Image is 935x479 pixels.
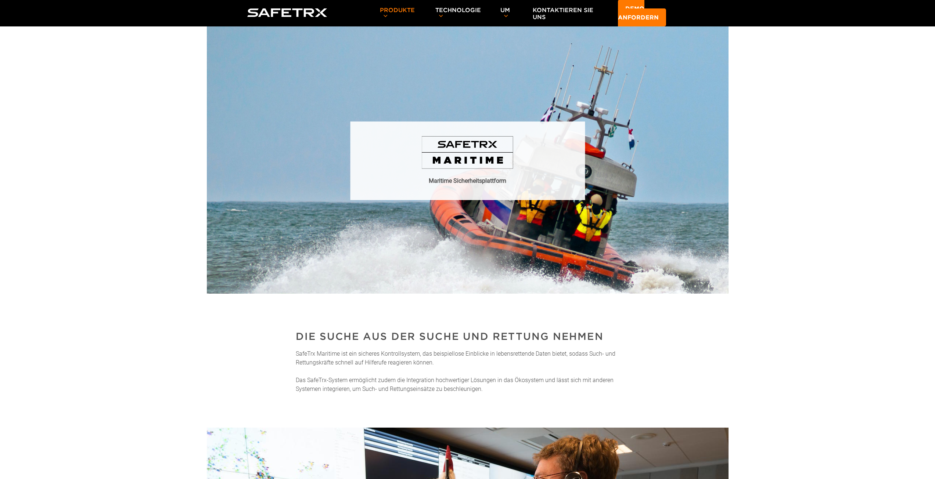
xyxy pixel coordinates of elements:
img: Pfeil nach unten [504,15,508,17]
img: Pfeil nach unten [439,15,443,17]
font: Um [500,7,510,14]
img: Hero SafeTrx [207,26,729,294]
font: Das SafeTrx-System ermöglicht zudem die Integration hochwertiger Lösungen in das Ökosystem und lä... [296,377,614,392]
img: Logo SafeTrx [247,8,327,17]
font: Technologie [435,7,481,14]
font: Produkte [380,7,415,14]
font: SafeTrx Maritime ist ein sicheres Kontrollsystem, das beispiellose Einblicke in lebensrettende Da... [296,350,615,366]
font: Die Suche aus der Suche und Rettung nehmen [296,330,604,342]
img: Safetrx Maritime-Logo [422,136,514,169]
font: Demo anfordern [618,5,659,21]
img: Pfeil nach unten [384,15,388,17]
font: Maritime Sicherheitsplattform [429,177,506,184]
a: Kontaktieren Sie uns [533,7,593,21]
